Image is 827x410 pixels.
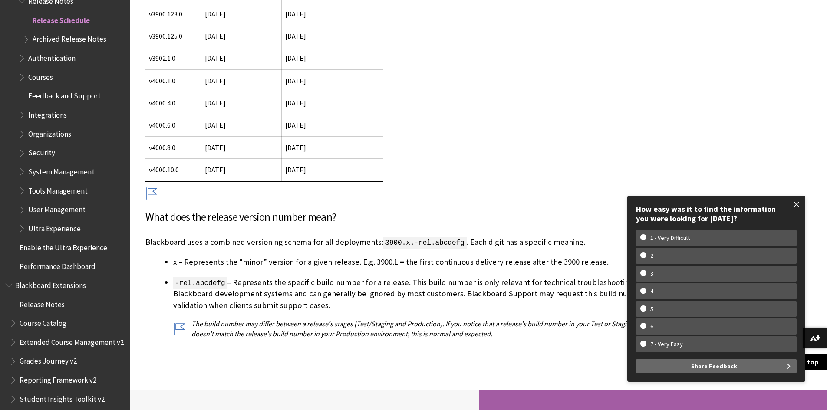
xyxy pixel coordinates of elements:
span: Blackboard Extensions [15,278,86,290]
td: [DATE] [281,136,383,158]
w-span: 2 [640,252,663,259]
span: Integrations [28,108,67,119]
td: v4000.8.0 [145,136,201,158]
td: [DATE] [281,159,383,181]
div: How easy was it to find the information you were looking for [DATE]? [636,204,797,223]
w-span: 1 - Very Difficult [640,234,700,242]
span: Ultra Experience [28,221,81,233]
span: [DATE] [205,10,226,18]
span: Extended Course Management v2 [20,335,124,347]
span: [DATE] [205,98,226,107]
span: [DATE] [205,32,226,40]
span: Release Notes [20,297,65,309]
h3: What does the release version number mean? [145,209,684,226]
span: Feedback and Support [28,89,101,101]
td: [DATE] [201,159,281,181]
span: User Management [28,203,86,214]
span: System Management [28,164,95,176]
w-span: 3 [640,270,663,277]
span: Organizations [28,127,71,138]
td: [DATE] [281,47,383,69]
span: Reporting Framework v2 [20,373,96,384]
span: Security [28,146,55,157]
span: [DATE] [205,76,226,85]
span: Enable the Ultra Experience [20,240,107,252]
td: v4000.6.0 [145,114,201,136]
td: v4000.4.0 [145,92,201,114]
p: The build number may differ between a release's stages (Test/Staging and Production). If you noti... [173,319,684,338]
w-span: 7 - Very Easy [640,341,693,348]
td: [DATE] [281,25,383,47]
span: [DATE] [205,121,226,129]
td: [DATE] [201,136,281,158]
span: Performance Dashboard [20,259,96,271]
td: [DATE] [281,69,383,92]
span: Course Catalog [20,316,66,328]
span: -rel.abcdefg [173,277,227,289]
span: Release Schedule [33,13,90,25]
td: v3900.125.0 [145,25,201,47]
span: [DATE] [205,54,226,62]
w-span: 4 [640,288,663,295]
span: Share Feedback [691,359,737,373]
p: – Represents the specific build number for a release. This build number is only relevant for tech... [173,277,684,311]
span: 3900.x.-rel.abcdefg [383,237,467,249]
span: Courses [28,70,53,82]
td: [DATE] [281,3,383,25]
li: x – Represents the “minor” version for a given release. E.g. 3900.1 = the first continuous delive... [173,256,684,268]
td: [DATE] [281,92,383,114]
td: v4000.1.0 [145,69,201,92]
span: Grades Journey v2 [20,354,77,366]
w-span: 6 [640,323,663,330]
td: v3900.123.0 [145,3,201,25]
button: Share Feedback [636,359,797,373]
span: Authentication [28,51,76,62]
p: Blackboard uses a combined versioning schema for all deployments: . Each digit has a specific mea... [145,236,684,248]
td: v3902.1.0 [145,47,201,69]
span: Archived Release Notes [33,32,106,44]
td: [DATE] [281,114,383,136]
span: Tools Management [28,184,88,195]
td: v4000.10.0 [145,159,201,181]
w-span: 5 [640,305,663,313]
span: Student Insights Toolkit v2 [20,392,105,403]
